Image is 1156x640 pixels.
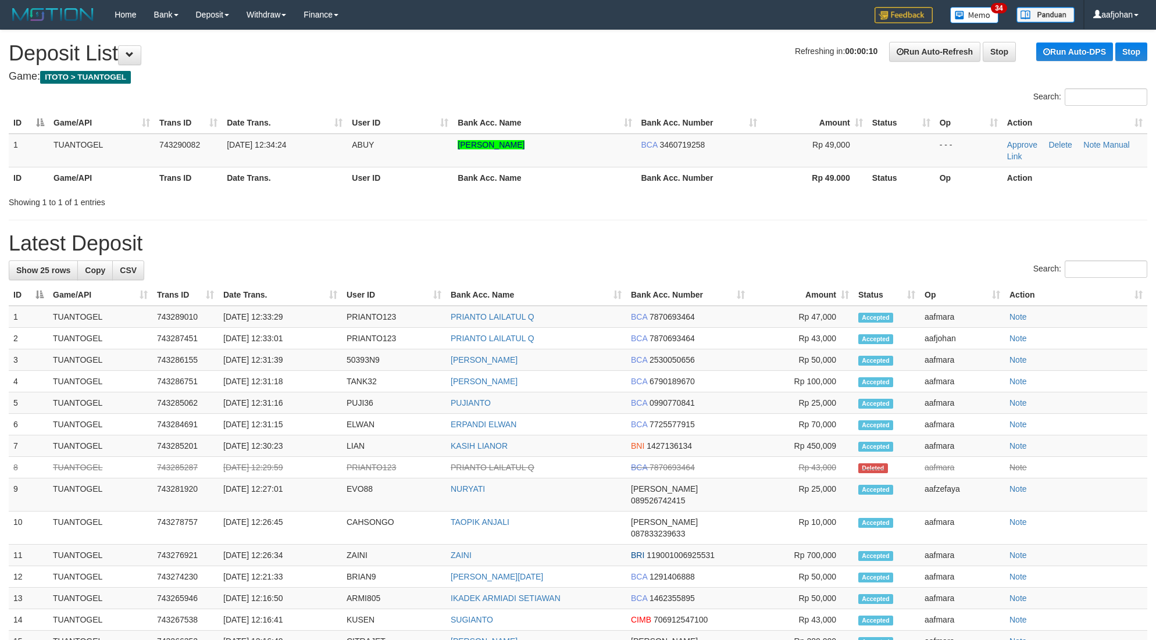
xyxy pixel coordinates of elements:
td: [DATE] 12:33:01 [219,328,342,349]
a: Note [1009,441,1027,450]
td: 743265946 [152,588,219,609]
a: Copy [77,260,113,280]
td: Rp 50,000 [750,349,854,371]
th: Bank Acc. Number [637,167,762,188]
h4: Game: [9,71,1147,83]
img: MOTION_logo.png [9,6,97,23]
th: Game/API: activate to sort column ascending [48,284,152,306]
span: [DATE] 12:34:24 [227,140,286,149]
td: ELWAN [342,414,446,435]
a: PRIANTO LAILATUL Q [451,334,534,343]
span: Copy [85,266,105,275]
td: Rp 43,000 [750,457,854,478]
td: Rp 700,000 [750,545,854,566]
td: aafmara [920,306,1005,328]
th: Status: activate to sort column ascending [868,112,935,134]
td: aafmara [920,609,1005,631]
td: 4 [9,371,48,392]
span: [PERSON_NAME] [631,484,698,494]
span: Copy 089526742415 to clipboard [631,496,685,505]
td: 743276921 [152,545,219,566]
td: PRIANTO123 [342,457,446,478]
span: Copy 7870693464 to clipboard [650,312,695,321]
h1: Latest Deposit [9,232,1147,255]
td: BRIAN9 [342,566,446,588]
th: Trans ID [155,167,222,188]
span: BCA [631,593,647,603]
td: 743281920 [152,478,219,512]
span: BCA [631,355,647,364]
input: Search: [1065,88,1147,106]
span: Copy 7870693464 to clipboard [650,334,695,343]
td: 50393N9 [342,349,446,371]
th: Bank Acc. Number: activate to sort column ascending [637,112,762,134]
a: TAOPIK ANJALI [451,517,509,527]
td: aafmara [920,588,1005,609]
th: ID: activate to sort column descending [9,112,49,134]
td: 14 [9,609,48,631]
a: Note [1009,615,1027,624]
span: Accepted [858,442,893,452]
span: Copy 6790189670 to clipboard [650,377,695,386]
span: Copy 706912547100 to clipboard [654,615,708,624]
a: Note [1009,463,1027,472]
span: ITOTO > TUANTOGEL [40,71,131,84]
td: 13 [9,588,48,609]
td: [DATE] 12:31:15 [219,414,342,435]
td: 743286155 [152,349,219,371]
th: User ID: activate to sort column ascending [347,112,453,134]
a: Note [1009,377,1027,386]
a: Note [1009,572,1027,581]
span: Accepted [858,334,893,344]
th: Amount: activate to sort column ascending [750,284,854,306]
a: PRIANTO LAILATUL Q [451,312,534,321]
td: 5 [9,392,48,414]
td: TUANTOGEL [48,478,152,512]
td: TUANTOGEL [48,609,152,631]
a: [PERSON_NAME] [451,355,518,364]
td: TUANTOGEL [48,328,152,349]
h1: Deposit List [9,42,1147,65]
td: TUANTOGEL [48,371,152,392]
a: SUGIANTO [451,615,493,624]
span: Copy 7870693464 to clipboard [650,463,695,472]
th: Amount: activate to sort column ascending [762,112,868,134]
td: 743285287 [152,457,219,478]
td: 743285201 [152,435,219,457]
td: Rp 450,009 [750,435,854,457]
td: [DATE] 12:30:23 [219,435,342,457]
span: Accepted [858,518,893,528]
td: 743286751 [152,371,219,392]
td: [DATE] 12:21:33 [219,566,342,588]
div: Showing 1 to 1 of 1 entries [9,192,473,208]
th: Bank Acc. Name: activate to sort column ascending [453,112,636,134]
input: Search: [1065,260,1147,278]
td: Rp 50,000 [750,588,854,609]
span: Copy 0990770841 to clipboard [650,398,695,407]
td: [DATE] 12:29:59 [219,457,342,478]
td: 8 [9,457,48,478]
a: Run Auto-DPS [1036,42,1113,61]
a: NURYATI [451,484,485,494]
td: TUANTOGEL [48,545,152,566]
td: 3 [9,349,48,371]
span: BCA [631,334,647,343]
td: 2 [9,328,48,349]
td: Rp 43,000 [750,328,854,349]
td: 743267538 [152,609,219,631]
th: Date Trans.: activate to sort column ascending [219,284,342,306]
span: BCA [631,463,647,472]
span: Accepted [858,485,893,495]
a: Note [1009,484,1027,494]
td: LIAN [342,435,446,457]
span: BCA [631,572,647,581]
a: Stop [983,42,1016,62]
a: Note [1009,398,1027,407]
td: TUANTOGEL [48,349,152,371]
a: KASIH LIANOR [451,441,508,450]
th: User ID [347,167,453,188]
td: 743289010 [152,306,219,328]
td: aafmara [920,545,1005,566]
a: Note [1009,312,1027,321]
td: 11 [9,545,48,566]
